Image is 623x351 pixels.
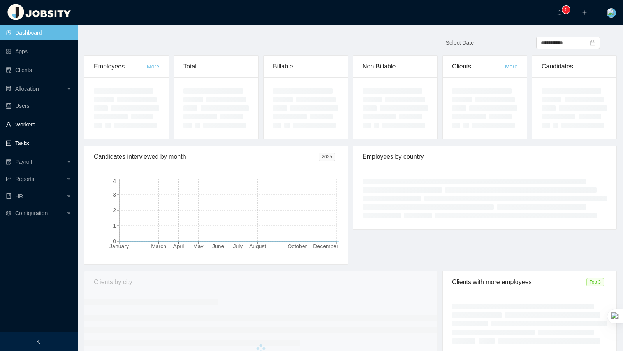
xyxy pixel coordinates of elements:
[607,8,616,18] img: fd154270-6900-11e8-8dba-5d495cac71c7_5cf6810034285.jpeg
[590,40,595,46] i: icon: calendar
[452,271,586,293] div: Clients with more employees
[6,135,72,151] a: icon: profileTasks
[6,62,72,78] a: icon: auditClients
[452,56,505,77] div: Clients
[113,238,116,244] tspan: 0
[6,86,11,91] i: icon: solution
[446,40,474,46] span: Select Date
[505,63,517,70] a: More
[6,117,72,132] a: icon: userWorkers
[15,176,34,182] span: Reports
[15,86,39,92] span: Allocation
[6,44,72,59] a: icon: appstoreApps
[363,56,428,77] div: Non Billable
[212,243,224,249] tspan: June
[542,56,607,77] div: Candidates
[15,159,32,165] span: Payroll
[586,278,604,286] span: Top 3
[249,243,266,249] tspan: August
[6,193,11,199] i: icon: book
[557,10,562,15] i: icon: bell
[173,243,184,249] tspan: April
[6,98,72,114] a: icon: robotUsers
[313,243,338,249] tspan: December
[151,243,166,249] tspan: March
[113,223,116,229] tspan: 1
[287,243,307,249] tspan: October
[15,210,48,216] span: Configuration
[273,56,338,77] div: Billable
[6,25,72,40] a: icon: pie-chartDashboard
[183,56,249,77] div: Total
[233,243,243,249] tspan: July
[319,153,335,161] span: 2025
[109,243,129,249] tspan: January
[147,63,159,70] a: More
[6,159,11,165] i: icon: file-protect
[363,146,607,168] div: Employees by country
[6,211,11,216] i: icon: setting
[6,176,11,182] i: icon: line-chart
[113,178,116,184] tspan: 4
[113,207,116,213] tspan: 2
[582,10,587,15] i: icon: plus
[562,6,570,14] sup: 0
[15,193,23,199] span: HR
[94,146,319,168] div: Candidates interviewed by month
[193,243,203,249] tspan: May
[94,56,147,77] div: Employees
[113,191,116,198] tspan: 3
